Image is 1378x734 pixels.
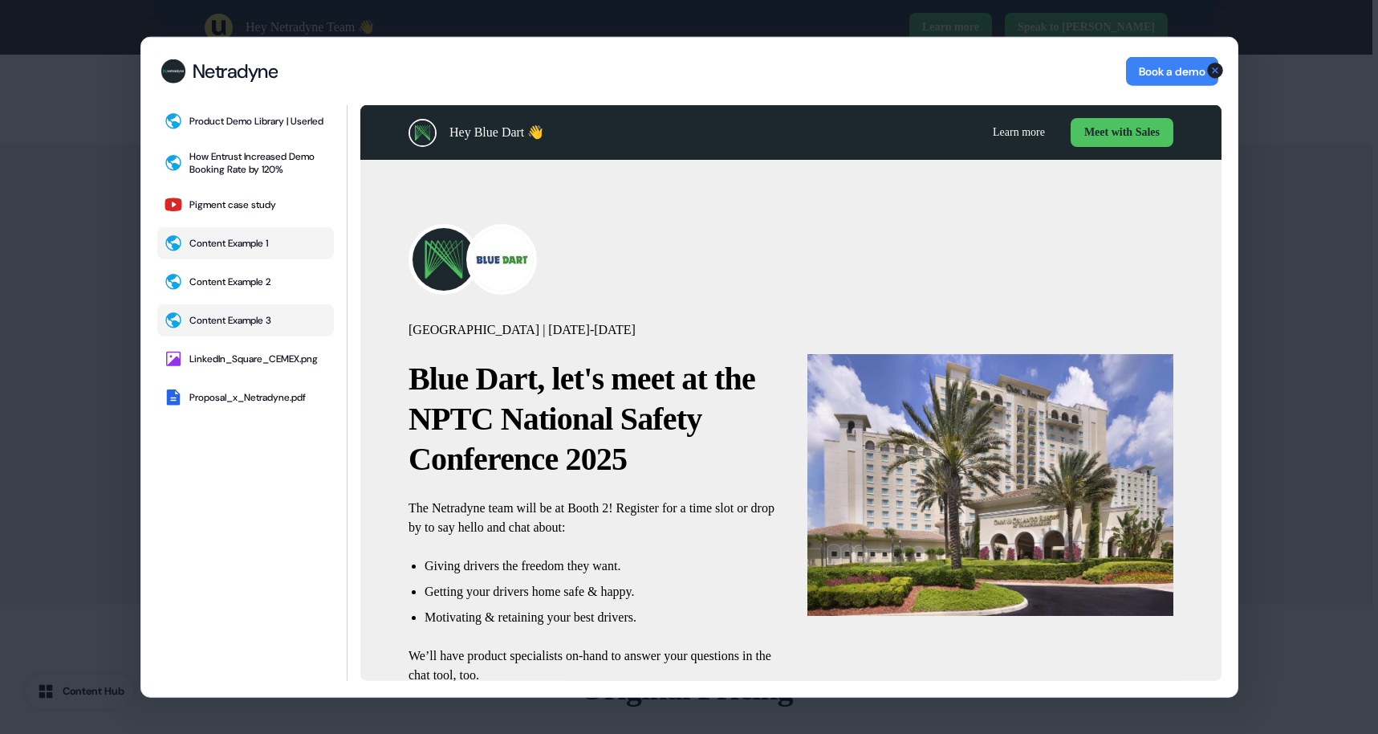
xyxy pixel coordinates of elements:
div: How Entrust Increased Demo Booking Rate by 120% [189,150,327,176]
p: Blue Dart, let's meet at the NPTC National Safety Conference 2025 [48,254,421,374]
div: Proposal_x_Netradyne.pdf [189,391,306,404]
p: Giving drivers the freedom they want. [64,451,421,471]
button: Product Demo Library | Userled [157,105,334,137]
button: Proposal_x_Netradyne.pdf [157,381,334,414]
div: Netradyne [193,59,278,84]
p: Getting your drivers home safe & happy. [64,477,421,496]
a: Learn more [620,13,697,42]
p: [GEOGRAPHIC_DATA] | [DATE]-[DATE] [48,215,421,234]
button: Content Example 1 [157,227,334,259]
p: We’ll have product specialists on-hand to answer your questions in the chat tool, too. [48,541,421,580]
button: Content Example 2 [157,266,334,298]
button: LinkedIn_Square_CEMEX.png [157,343,334,375]
div: Content Example 3 [189,314,271,327]
p: Motivating & retaining your best drivers. [64,503,421,522]
div: Content Example 2 [189,275,270,288]
div: LinkedIn_Square_CEMEX.png [189,353,318,365]
button: Meet with Sales [710,13,813,42]
p: The Netradyne team will be at Booth 2! Register for a time slot or drop by to say hello and chat ... [48,394,421,432]
button: Book a demo [1126,57,1218,86]
p: Hey Blue Dart 👋 [89,18,183,37]
div: Pigment case study [189,198,276,211]
div: Content Example 1 [189,237,268,250]
button: How Entrust Increased Demo Booking Rate by 120% [157,144,334,182]
button: Content Example 3 [157,304,334,336]
button: Pigment case study [157,189,334,221]
div: Product Demo Library | Userled [189,115,323,128]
